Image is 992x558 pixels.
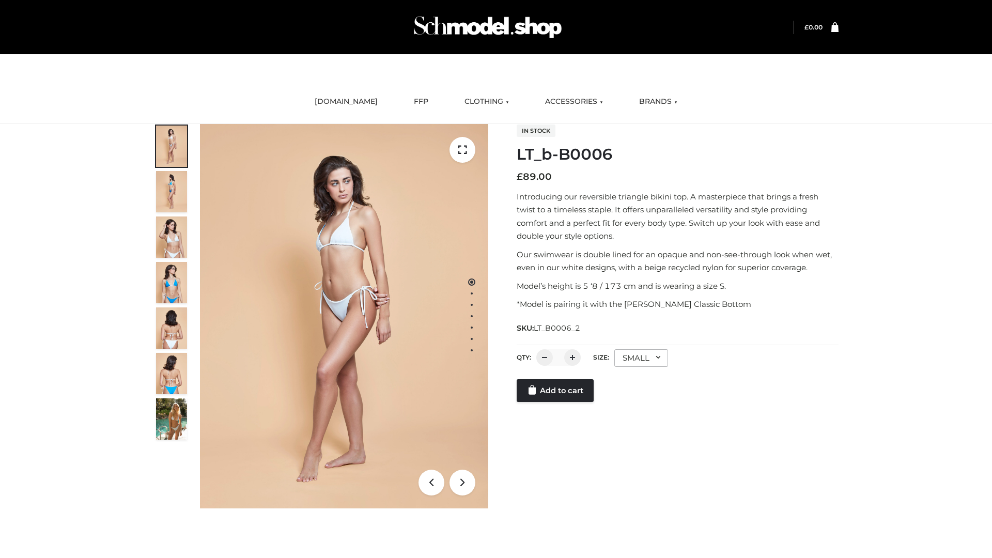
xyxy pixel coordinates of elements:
[156,398,187,440] img: Arieltop_CloudNine_AzureSky2.jpg
[804,23,809,31] span: £
[517,298,839,311] p: *Model is pairing it with the [PERSON_NAME] Classic Bottom
[517,280,839,293] p: Model’s height is 5 ‘8 / 173 cm and is wearing a size S.
[537,90,611,113] a: ACCESSORIES
[200,124,488,508] img: LT_b-B0006
[457,90,517,113] a: CLOTHING
[517,379,594,402] a: Add to cart
[631,90,685,113] a: BRANDS
[156,262,187,303] img: ArielClassicBikiniTop_CloudNine_AzureSky_OW114ECO_4-scaled.jpg
[517,248,839,274] p: Our swimwear is double lined for an opaque and non-see-through look when wet, even in our white d...
[593,353,609,361] label: Size:
[517,145,839,164] h1: LT_b-B0006
[406,90,436,113] a: FFP
[410,7,565,48] img: Schmodel Admin 964
[534,323,580,333] span: LT_B0006_2
[156,353,187,394] img: ArielClassicBikiniTop_CloudNine_AzureSky_OW114ECO_8-scaled.jpg
[614,349,668,367] div: SMALL
[517,322,581,334] span: SKU:
[804,23,823,31] a: £0.00
[517,190,839,243] p: Introducing our reversible triangle bikini top. A masterpiece that brings a fresh twist to a time...
[307,90,385,113] a: [DOMAIN_NAME]
[156,171,187,212] img: ArielClassicBikiniTop_CloudNine_AzureSky_OW114ECO_2-scaled.jpg
[517,171,552,182] bdi: 89.00
[156,216,187,258] img: ArielClassicBikiniTop_CloudNine_AzureSky_OW114ECO_3-scaled.jpg
[517,353,531,361] label: QTY:
[156,307,187,349] img: ArielClassicBikiniTop_CloudNine_AzureSky_OW114ECO_7-scaled.jpg
[517,171,523,182] span: £
[804,23,823,31] bdi: 0.00
[156,126,187,167] img: ArielClassicBikiniTop_CloudNine_AzureSky_OW114ECO_1-scaled.jpg
[517,125,555,137] span: In stock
